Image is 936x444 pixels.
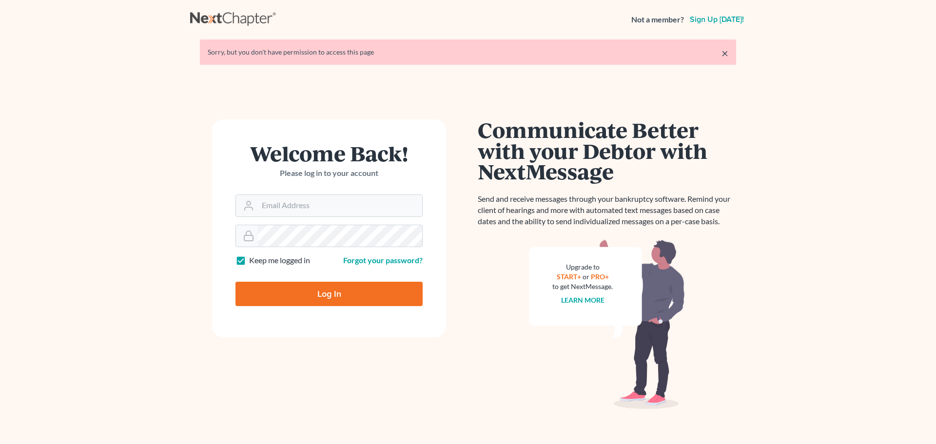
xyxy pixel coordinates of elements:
a: Learn more [561,296,604,304]
a: Forgot your password? [343,255,423,265]
a: PRO+ [591,272,609,281]
div: Sorry, but you don't have permission to access this page [208,47,728,57]
p: Send and receive messages through your bankruptcy software. Remind your client of hearings and mo... [478,193,736,227]
h1: Welcome Back! [235,143,423,164]
a: × [721,47,728,59]
a: Sign up [DATE]! [688,16,746,23]
p: Please log in to your account [235,168,423,179]
label: Keep me logged in [249,255,310,266]
div: Upgrade to [552,262,613,272]
span: or [583,272,589,281]
h1: Communicate Better with your Debtor with NextMessage [478,119,736,182]
strong: Not a member? [631,14,684,25]
img: nextmessage_bg-59042aed3d76b12b5cd301f8e5b87938c9018125f34e5fa2b7a6b67550977c72.svg [529,239,685,409]
input: Log In [235,282,423,306]
input: Email Address [258,195,422,216]
div: to get NextMessage. [552,282,613,291]
a: START+ [557,272,581,281]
